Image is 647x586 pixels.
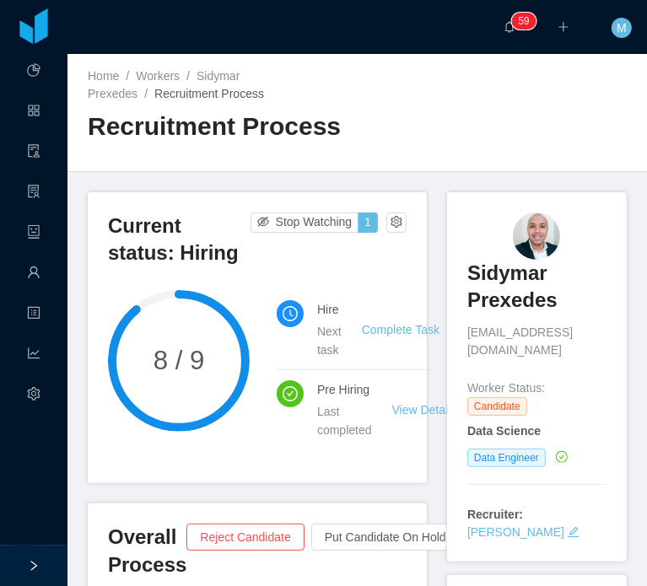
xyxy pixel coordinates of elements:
i: icon: check-circle [556,451,568,463]
span: / [186,69,190,83]
strong: Recruiter: [467,508,523,521]
h4: Pre Hiring [317,380,372,399]
i: icon: setting [27,379,40,413]
a: icon: pie-chart [27,54,40,89]
i: icon: solution [27,177,40,211]
a: View Details [392,403,457,417]
a: Complete Task [362,323,439,336]
button: Put Candidate On Hold [311,524,460,551]
a: icon: profile [27,297,40,332]
img: 376e99f4-e6d4-46b0-b160-53a8c0b6ecf2_688a58730d9cc-90w.png [513,212,560,260]
button: icon: setting [386,212,407,233]
a: Home [88,69,119,83]
i: icon: clock-circle [283,306,298,321]
span: Candidate [467,397,527,416]
a: icon: robot [27,216,40,251]
p: 9 [524,13,530,30]
h4: Hire [317,300,342,319]
span: 8 / 9 [108,348,250,374]
a: icon: appstore [27,94,40,130]
h3: Overall Process [108,524,186,578]
i: icon: check-circle [283,386,298,401]
div: Last completed [317,402,372,439]
span: / [126,69,129,83]
i: icon: plus [558,21,569,33]
a: icon: user [27,256,40,292]
h3: Sidymar Prexedes [467,260,607,315]
a: [PERSON_NAME] [467,525,564,539]
i: icon: edit [568,526,580,538]
button: 1 [358,212,378,233]
button: icon: eye-invisibleStop Watching [251,212,359,233]
button: Reject Candidate [186,524,304,551]
a: icon: audit [27,135,40,170]
a: Sidymar Prexedes [467,260,607,325]
span: [EMAIL_ADDRESS][DOMAIN_NAME] [467,324,607,359]
span: Data Engineer [467,449,546,467]
span: Worker Status: [467,381,545,395]
p: 5 [518,13,524,30]
strong: Data Science [467,424,541,438]
h2: Recruitment Process [88,110,358,144]
span: M [617,18,627,38]
i: icon: bell [504,21,515,33]
span: Recruitment Process [154,87,264,100]
span: / [144,87,148,100]
a: icon: check-circle [553,450,568,464]
a: Workers [136,69,180,83]
h3: Current status: Hiring [108,212,251,267]
i: icon: line-chart [27,339,40,373]
sup: 59 [511,13,536,30]
div: Next task [317,322,342,359]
